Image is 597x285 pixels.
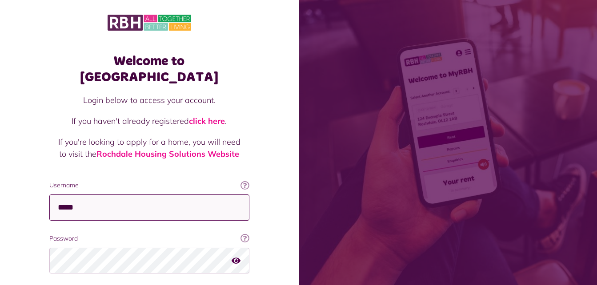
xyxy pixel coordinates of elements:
p: If you're looking to apply for a home, you will need to visit the [58,136,240,160]
p: If you haven't already registered . [58,115,240,127]
label: Username [49,181,249,190]
img: MyRBH [108,13,191,32]
p: Login below to access your account. [58,94,240,106]
a: click here [189,116,225,126]
h1: Welcome to [GEOGRAPHIC_DATA] [49,53,249,85]
label: Password [49,234,249,243]
a: Rochdale Housing Solutions Website [96,149,239,159]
